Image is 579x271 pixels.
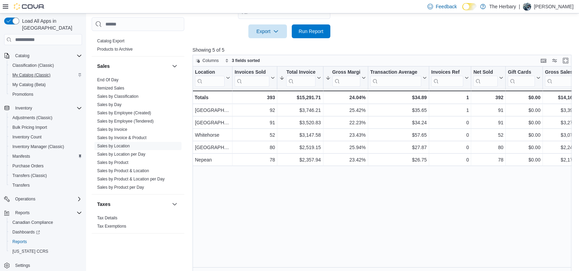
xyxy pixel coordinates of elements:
[489,2,516,11] p: The Herbary
[370,69,421,87] div: Transaction Average
[431,144,469,152] div: 0
[10,152,33,160] a: Manifests
[473,156,503,164] div: 78
[12,144,64,149] span: Inventory Manager (Classic)
[279,69,321,87] button: Total Invoiced
[1,194,85,204] button: Operations
[15,196,35,202] span: Operations
[370,93,427,102] div: $34.89
[15,53,29,59] span: Catalog
[12,209,32,217] button: Reports
[10,90,36,98] a: Promotions
[462,3,477,10] input: Dark Mode
[299,28,323,35] span: Run Report
[97,63,169,70] button: Sales
[473,131,503,139] div: 52
[431,93,469,102] div: 1
[10,238,30,246] a: Reports
[97,110,151,116] span: Sales by Employee (Created)
[12,220,53,225] span: Canadian Compliance
[370,106,427,115] div: $35.65
[7,123,85,132] button: Bulk Pricing Import
[7,61,85,70] button: Classification (Classic)
[286,69,315,76] div: Total Invoiced
[1,103,85,113] button: Inventory
[325,144,365,152] div: 25.94%
[97,152,145,157] span: Sales by Location per Day
[508,69,535,87] div: Gift Card Sales
[97,201,169,208] button: Taxes
[12,52,82,60] span: Catalog
[279,106,321,115] div: $3,746.21
[431,69,463,87] div: Invoices Ref
[7,227,85,237] a: Dashboards
[97,94,138,99] a: Sales by Classification
[10,218,82,227] span: Canadian Compliance
[10,181,82,189] span: Transfers
[332,69,360,87] div: Gross Margin
[97,160,128,165] a: Sales by Product
[97,143,130,149] span: Sales by Location
[97,47,133,52] a: Products to Archive
[436,3,457,10] span: Feedback
[97,176,165,182] span: Sales by Product & Location per Day
[550,56,559,65] button: Display options
[97,102,122,107] a: Sales by Day
[97,77,118,82] a: End Of Day
[12,229,40,235] span: Dashboards
[193,56,221,65] button: Columns
[10,218,56,227] a: Canadian Compliance
[325,131,365,139] div: 23.43%
[370,131,427,139] div: $57.65
[7,161,85,171] button: Purchase Orders
[97,168,149,173] a: Sales by Product & Location
[97,38,124,44] span: Catalog Export
[10,61,82,70] span: Classification (Classic)
[10,71,53,79] a: My Catalog (Classic)
[286,69,315,87] div: Total Invoiced
[12,104,82,112] span: Inventory
[92,214,184,233] div: Taxes
[97,201,111,208] h3: Taxes
[473,144,503,152] div: 80
[279,93,321,102] div: $15,291.71
[473,69,503,87] button: Net Sold
[325,119,365,127] div: 22.23%
[12,173,47,178] span: Transfers (Classic)
[10,143,67,151] a: Inventory Manager (Classic)
[431,69,463,76] div: Invoices Ref
[97,118,154,124] span: Sales by Employee (Tendered)
[235,156,275,164] div: 78
[97,127,127,132] span: Sales by Invoice
[235,131,275,139] div: 52
[473,106,503,115] div: 91
[7,70,85,80] button: My Catalog (Classic)
[235,69,269,76] div: Invoices Sold
[10,152,82,160] span: Manifests
[14,3,45,10] img: Cova
[279,156,321,164] div: $2,357.94
[10,114,55,122] a: Adjustments (Classic)
[15,210,30,216] span: Reports
[7,152,85,161] button: Manifests
[370,119,427,127] div: $34.24
[97,168,149,174] span: Sales by Product & Location
[97,144,130,148] a: Sales by Location
[7,247,85,256] button: [US_STATE] CCRS
[279,119,321,127] div: $3,520.83
[10,61,57,70] a: Classification (Classic)
[545,69,577,87] div: Gross Sales
[7,80,85,90] button: My Catalog (Beta)
[10,81,49,89] a: My Catalog (Beta)
[12,163,44,169] span: Purchase Orders
[10,162,82,170] span: Purchase Orders
[508,106,540,115] div: $0.00
[545,69,577,76] div: Gross Sales
[370,69,427,87] button: Transaction Average
[12,104,35,112] button: Inventory
[10,81,82,89] span: My Catalog (Beta)
[235,93,275,102] div: 393
[195,93,230,102] div: Totals
[170,200,179,208] button: Taxes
